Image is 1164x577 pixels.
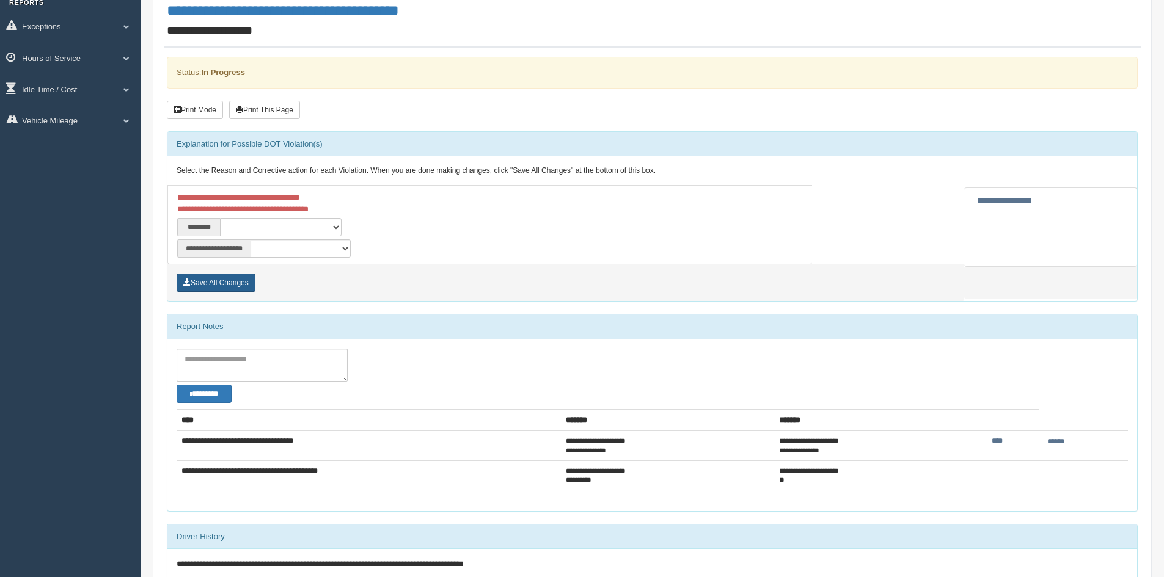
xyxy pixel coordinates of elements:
[177,385,232,403] button: Change Filter Options
[167,314,1137,339] div: Report Notes
[177,274,255,292] button: Save
[167,101,223,119] button: Print Mode
[229,101,300,119] button: Print This Page
[167,524,1137,549] div: Driver History
[167,156,1137,186] div: Select the Reason and Corrective action for each Violation. When you are done making changes, cli...
[201,68,245,77] strong: In Progress
[167,57,1138,88] div: Status:
[167,132,1137,156] div: Explanation for Possible DOT Violation(s)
